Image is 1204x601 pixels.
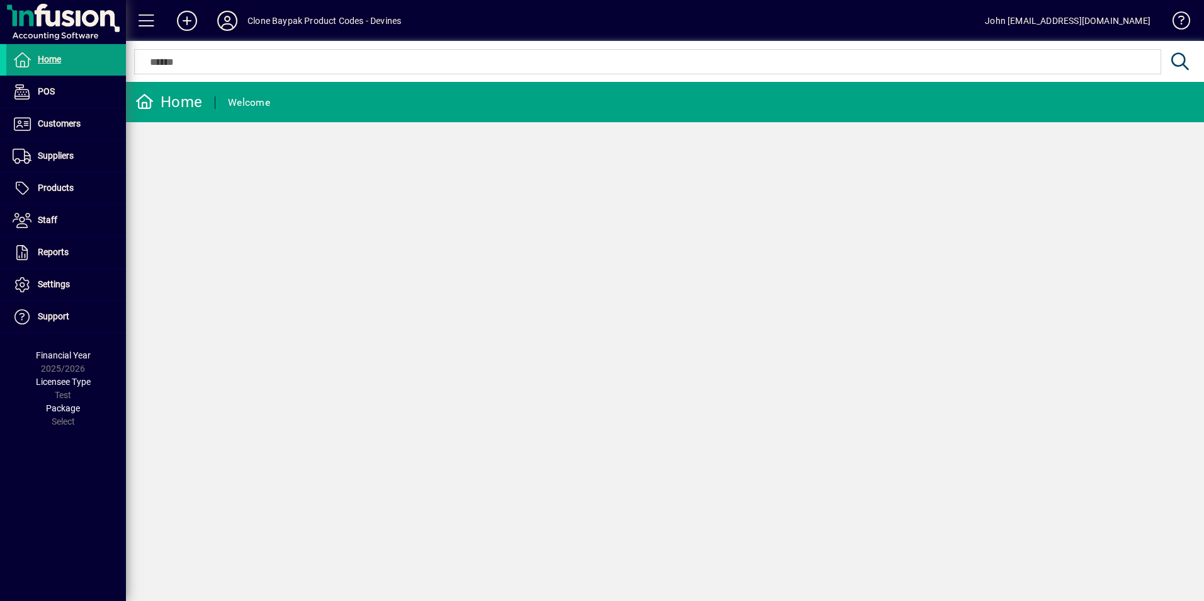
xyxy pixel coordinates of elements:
[207,9,247,32] button: Profile
[36,377,91,387] span: Licensee Type
[38,86,55,96] span: POS
[985,11,1150,31] div: John [EMAIL_ADDRESS][DOMAIN_NAME]
[6,237,126,268] a: Reports
[38,183,74,193] span: Products
[38,118,81,129] span: Customers
[46,403,80,413] span: Package
[135,92,202,112] div: Home
[6,301,126,333] a: Support
[38,151,74,161] span: Suppliers
[6,173,126,204] a: Products
[6,269,126,300] a: Settings
[6,140,126,172] a: Suppliers
[38,279,70,289] span: Settings
[38,54,61,64] span: Home
[38,247,69,257] span: Reports
[6,108,126,140] a: Customers
[6,205,126,236] a: Staff
[38,311,69,321] span: Support
[1163,3,1188,43] a: Knowledge Base
[228,93,270,113] div: Welcome
[247,11,401,31] div: Clone Baypak Product Codes - Devines
[36,350,91,360] span: Financial Year
[6,76,126,108] a: POS
[167,9,207,32] button: Add
[38,215,57,225] span: Staff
